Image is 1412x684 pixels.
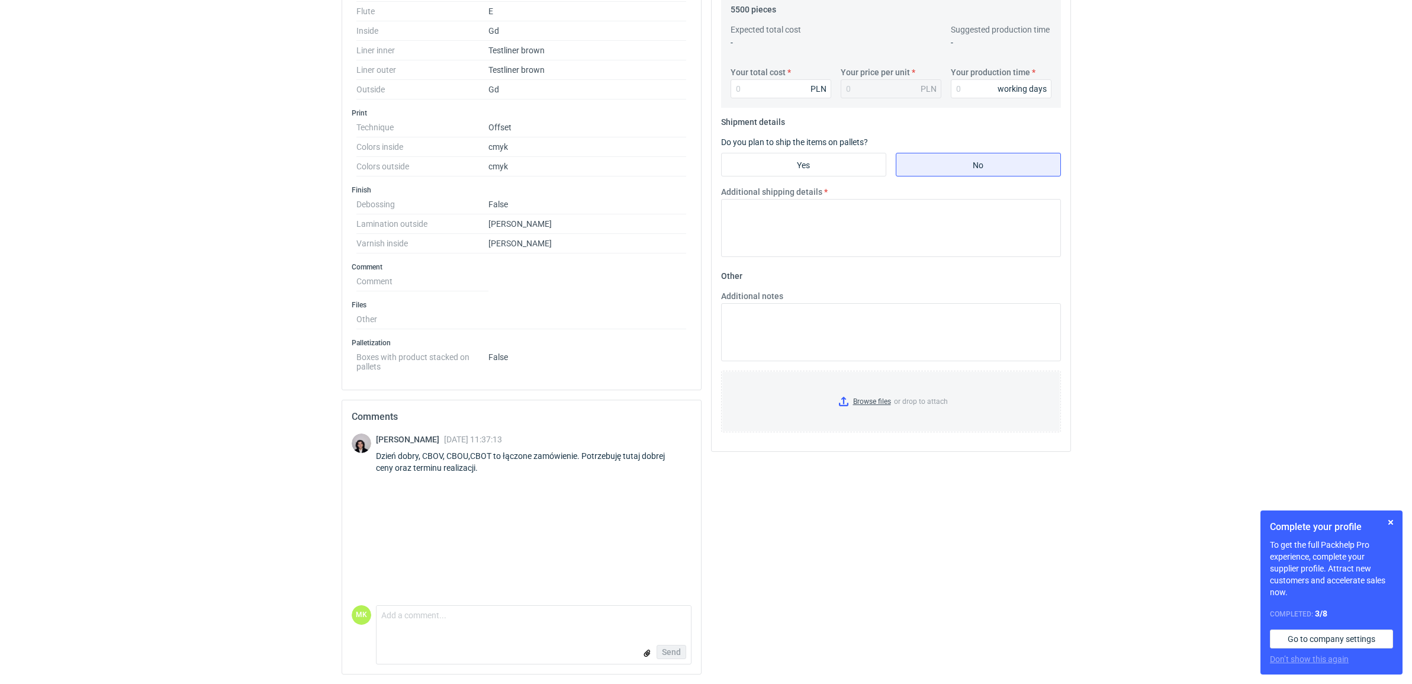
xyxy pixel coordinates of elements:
[352,262,691,272] h3: Comment
[1270,653,1349,665] button: Don’t show this again
[376,450,691,474] div: Dzień dobry, CBOV, CBOU,CBOT to łączone zamówienie. Potrzebuję tutaj dobrej ceny oraz terminu rea...
[356,41,488,60] dt: Liner inner
[352,605,371,625] div: Martyna Kasperska
[488,214,687,234] dd: [PERSON_NAME]
[722,371,1060,432] label: or drop to attach
[352,108,691,118] h3: Print
[810,83,826,95] div: PLN
[376,435,444,444] span: [PERSON_NAME]
[488,21,687,41] dd: Gd
[444,435,502,444] span: [DATE] 11:37:13
[356,21,488,41] dt: Inside
[352,185,691,195] h3: Finish
[488,137,687,157] dd: cmyk
[721,290,783,302] label: Additional notes
[352,338,691,348] h3: Palletization
[488,234,687,253] dd: [PERSON_NAME]
[921,83,937,95] div: PLN
[1270,520,1393,534] h1: Complete your profile
[352,300,691,310] h3: Files
[896,153,1061,176] label: No
[488,60,687,80] dd: Testliner brown
[1270,608,1393,620] div: Completed:
[662,648,681,656] span: Send
[488,348,687,371] dd: False
[488,2,687,21] dd: E
[356,348,488,371] dt: Boxes with product stacked on pallets
[488,157,687,176] dd: cmyk
[488,195,687,214] dd: False
[951,79,1051,98] input: 0
[721,113,785,127] legend: Shipment details
[488,80,687,99] dd: Gd
[356,137,488,157] dt: Colors inside
[356,195,488,214] dt: Debossing
[731,79,831,98] input: 0
[721,153,886,176] label: Yes
[488,41,687,60] dd: Testliner brown
[356,214,488,234] dt: Lamination outside
[352,433,371,453] img: Sebastian Markut
[731,37,831,49] p: -
[356,2,488,21] dt: Flute
[657,645,686,659] button: Send
[1315,609,1327,618] strong: 3 / 8
[356,272,488,291] dt: Comment
[951,37,1051,49] p: -
[1270,539,1393,598] p: To get the full Packhelp Pro experience, complete your supplier profile. Attract new customers an...
[356,80,488,99] dt: Outside
[721,186,822,198] label: Additional shipping details
[352,410,691,424] h2: Comments
[356,157,488,176] dt: Colors outside
[721,137,868,147] label: Do you plan to ship the items on pallets?
[356,118,488,137] dt: Technique
[356,60,488,80] dt: Liner outer
[1270,630,1393,648] a: Go to company settings
[488,118,687,137] dd: Offset
[951,24,1050,36] label: Suggested production time
[731,24,801,36] label: Expected total cost
[356,310,488,329] dt: Other
[1384,515,1398,529] button: Skip for now
[352,605,371,625] figcaption: MK
[951,66,1030,78] label: Your production time
[998,83,1047,95] div: working days
[721,266,742,281] legend: Other
[841,66,910,78] label: Your price per unit
[731,66,786,78] label: Your total cost
[356,234,488,253] dt: Varnish inside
